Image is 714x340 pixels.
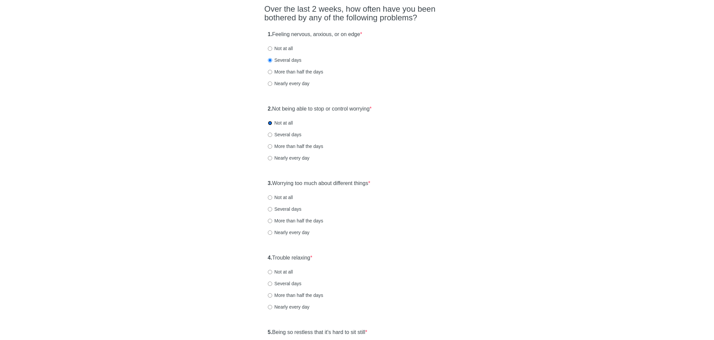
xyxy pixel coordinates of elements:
label: Not being able to stop or control worrying [268,105,372,113]
label: Not at all [268,194,293,201]
label: Not at all [268,120,293,126]
label: Trouble relaxing [268,254,313,262]
input: More than half the days [268,293,272,298]
input: Not at all [268,270,272,274]
label: Nearly every day [268,155,310,161]
label: Not at all [268,269,293,275]
strong: 4. [268,255,272,261]
input: Nearly every day [268,81,272,86]
input: More than half the days [268,144,272,149]
strong: 1. [268,31,272,37]
label: Worrying too much about different things [268,180,370,187]
label: Several days [268,280,302,287]
strong: 2. [268,106,272,112]
label: Being so restless that it's hard to sit still [268,329,367,336]
label: Several days [268,206,302,212]
input: Several days [268,207,272,211]
input: More than half the days [268,70,272,74]
label: Nearly every day [268,304,310,310]
label: More than half the days [268,292,323,299]
input: Not at all [268,195,272,200]
input: Nearly every day [268,230,272,235]
strong: 5. [268,329,272,335]
label: Nearly every day [268,80,310,87]
input: Several days [268,58,272,62]
label: Nearly every day [268,229,310,236]
label: More than half the days [268,68,323,75]
input: More than half the days [268,219,272,223]
label: Several days [268,131,302,138]
input: Not at all [268,121,272,125]
label: More than half the days [268,143,323,150]
strong: 3. [268,180,272,186]
input: Nearly every day [268,156,272,160]
label: Several days [268,57,302,63]
input: Not at all [268,46,272,51]
input: Nearly every day [268,305,272,309]
label: More than half the days [268,217,323,224]
input: Several days [268,282,272,286]
label: Not at all [268,45,293,52]
label: Feeling nervous, anxious, or on edge [268,31,362,38]
h2: Over the last 2 weeks, how often have you been bothered by any of the following problems? [264,5,450,22]
input: Several days [268,133,272,137]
